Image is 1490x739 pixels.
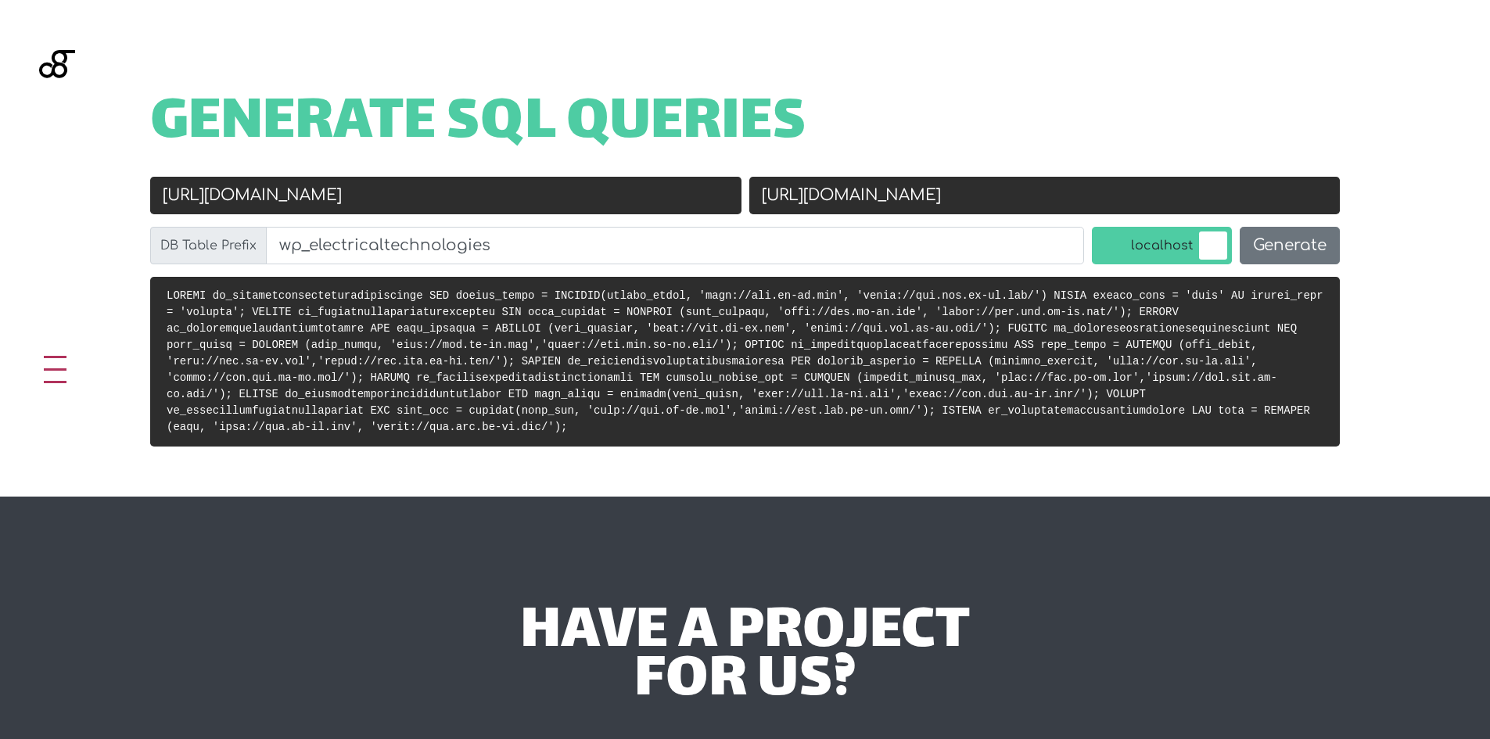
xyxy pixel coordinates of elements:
[150,177,741,214] input: Old URL
[1092,227,1232,264] label: localhost
[150,227,267,264] label: DB Table Prefix
[282,609,1208,707] div: have a project for us?
[266,227,1084,264] input: wp_
[167,289,1323,433] code: LOREMI do_sitametconsecteturadipiscinge SED doeius_tempo = INCIDID(utlabo_etdol, 'magn://ali.en-a...
[749,177,1341,214] input: New URL
[39,50,75,167] img: Blackgate
[1240,227,1340,264] button: Generate
[150,100,806,149] span: Generate SQL Queries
